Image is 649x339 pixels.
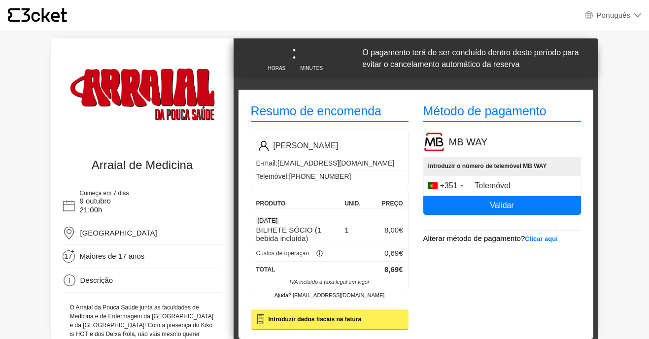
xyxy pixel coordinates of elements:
button: Alterar método de pagamento?Clicar aqui [423,233,558,244]
p: Telemóvel: [254,170,406,183]
img: Pgo8IS0tIEdlbmVyYXRvcjogQWRvYmUgSWxsdXN0cmF0b3IgMTkuMC4wLCBTVkcgRXhwb3J0IFBsdWctSW4gLiBTVkcgVmVyc... [259,141,269,151]
p: 1 [342,226,367,234]
b: Introduzir dados fiscais na fatura [269,315,362,324]
p: € [368,248,403,259]
g: {' '} [8,8,20,22]
button: Validar [423,196,581,215]
p: Ajuda? [EMAIL_ADDRESS][DOMAIN_NAME] [251,291,409,300]
div: Portugal: +351 [424,176,466,196]
p: Custos de operação [256,249,309,258]
h4: Arraial de Medicina [65,158,220,172]
p: unid. [344,199,365,208]
data-tag: [PHONE_NUMBER] [289,172,351,180]
span: 0,69 [384,249,399,257]
button: Introduzir dados fiscais na fatura [251,309,409,329]
p: 8,00€ [367,226,403,234]
div: +351 [428,176,466,196]
span: Começa em 7 dias [80,190,129,197]
p: IVA incluído à taxa legal em vigor [261,278,398,286]
span: [GEOGRAPHIC_DATA] [80,229,157,237]
p: € [370,264,403,275]
p: [PERSON_NAME] [273,140,339,152]
span: 17 [64,252,75,263]
p: Resumo de encomenda [251,102,409,122]
span: 9 outubro 21:00h [80,197,111,214]
span: Maiores de 17 anos [80,252,145,261]
label: Telemóvel [473,183,513,189]
p: Total [256,265,365,274]
span: [DATE] [256,217,279,224]
p: E-mail: [254,157,406,170]
p: Produto [256,199,340,208]
span: 8,69 [384,265,399,273]
span: HORAS [259,65,294,72]
span: Introduzir o número de telemóvel MB WAY [428,163,547,169]
p: Preço [370,199,403,208]
p: BILHETE SÓCIO (1 bebida incluída) [256,226,340,242]
span: + [70,249,75,254]
h5: MB WAY [449,136,488,148]
div: ⓘ [309,249,331,259]
span: MINUTOS [294,65,329,72]
img: 22d9fe1a39b24931814a95254e6a5dd4.webp [60,56,225,148]
span: Descrição [80,276,113,284]
p: Método de pagamento [423,102,581,122]
b: Clicar aqui [525,235,557,242]
img: mbway.1e3ecf15.png [424,132,444,152]
button: ⓘ [309,247,331,261]
p: O pagamento terá de ser concluído dentro deste período para evitar o cancelamento automático da r... [362,47,590,70]
data-tag: [EMAIL_ADDRESS][DOMAIN_NAME] [277,159,394,167]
